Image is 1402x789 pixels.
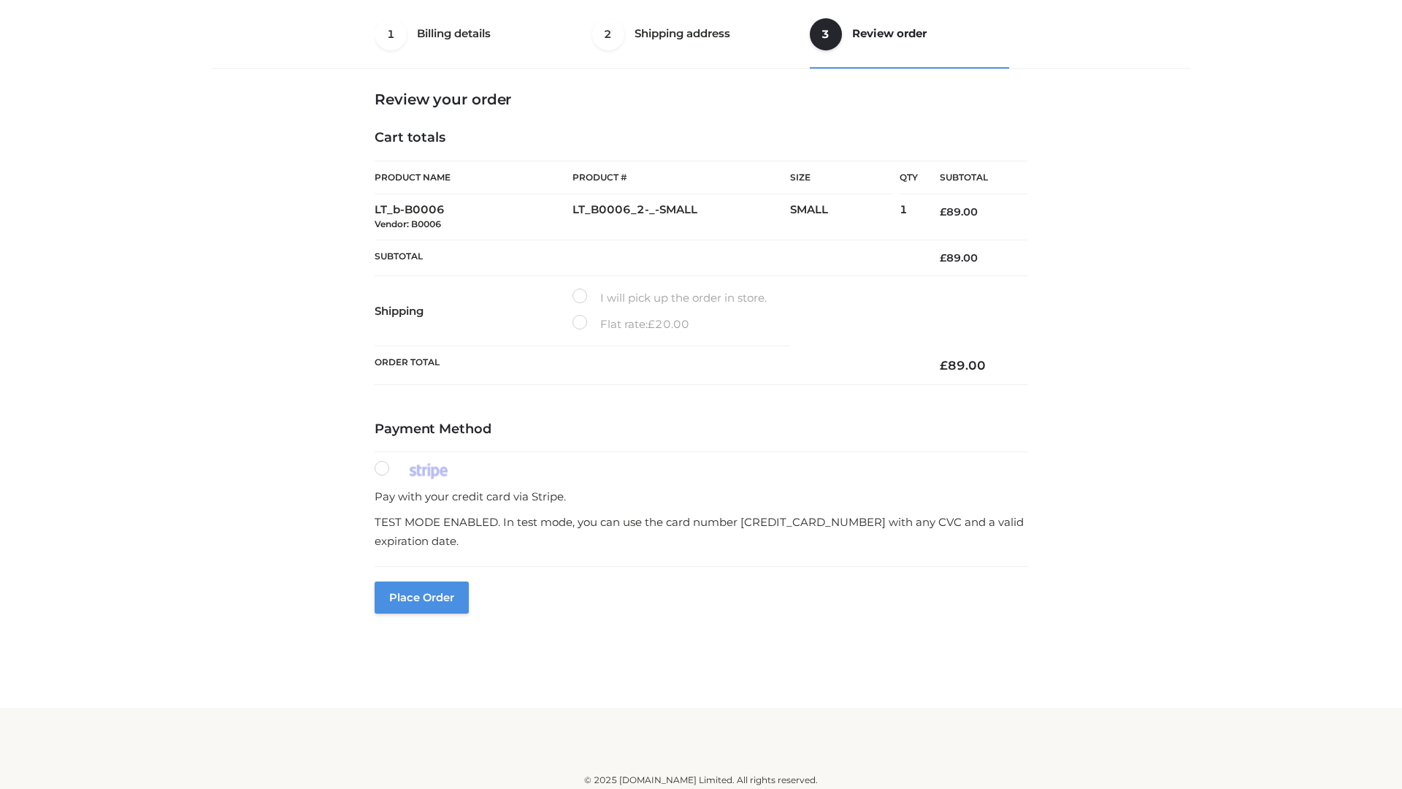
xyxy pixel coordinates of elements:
p: TEST MODE ENABLED. In test mode, you can use the card number [CREDIT_CARD_NUMBER] with any CVC an... [375,513,1027,550]
th: Subtotal [918,161,1027,194]
button: Place order [375,582,469,614]
bdi: 89.00 [940,251,978,264]
h4: Payment Method [375,422,1027,438]
h4: Cart totals [375,130,1027,146]
span: £ [940,358,948,373]
div: © 2025 [DOMAIN_NAME] Limited. All rights reserved. [217,773,1185,788]
label: Flat rate: [572,315,689,334]
td: LT_b-B0006 [375,194,572,240]
th: Qty [900,161,918,194]
th: Order Total [375,346,918,385]
td: LT_B0006_2-_-SMALL [572,194,790,240]
bdi: 89.00 [940,358,986,373]
bdi: 20.00 [648,317,689,331]
span: £ [940,251,946,264]
bdi: 89.00 [940,205,978,218]
p: Pay with your credit card via Stripe. [375,487,1027,506]
small: Vendor: B0006 [375,218,441,229]
td: SMALL [790,194,900,240]
th: Shipping [375,276,572,346]
th: Subtotal [375,240,918,275]
h3: Review your order [375,91,1027,108]
th: Product # [572,161,790,194]
th: Product Name [375,161,572,194]
label: I will pick up the order in store. [572,289,767,308]
th: Size [790,161,892,194]
span: £ [940,205,946,218]
span: £ [648,317,655,331]
td: 1 [900,194,918,240]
